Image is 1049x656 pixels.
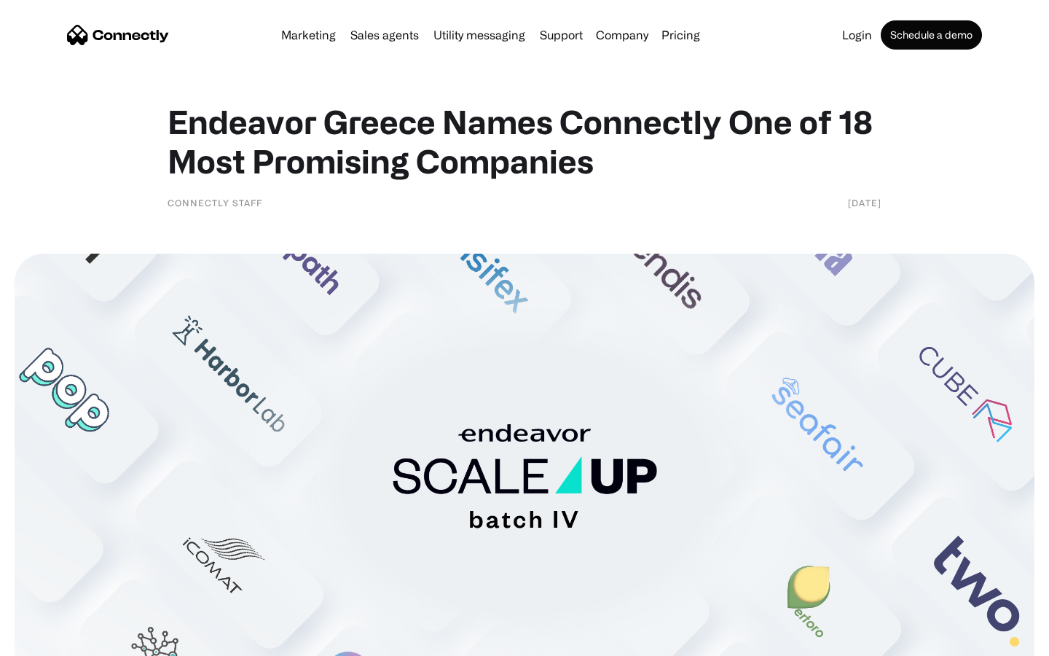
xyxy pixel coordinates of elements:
[881,20,982,50] a: Schedule a demo
[168,195,262,210] div: Connectly Staff
[15,630,87,651] aside: Language selected: English
[168,102,881,181] h1: Endeavor Greece Names Connectly One of 18 Most Promising Companies
[29,630,87,651] ul: Language list
[275,29,342,41] a: Marketing
[836,29,878,41] a: Login
[534,29,589,41] a: Support
[596,25,648,45] div: Company
[345,29,425,41] a: Sales agents
[428,29,531,41] a: Utility messaging
[656,29,706,41] a: Pricing
[848,195,881,210] div: [DATE]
